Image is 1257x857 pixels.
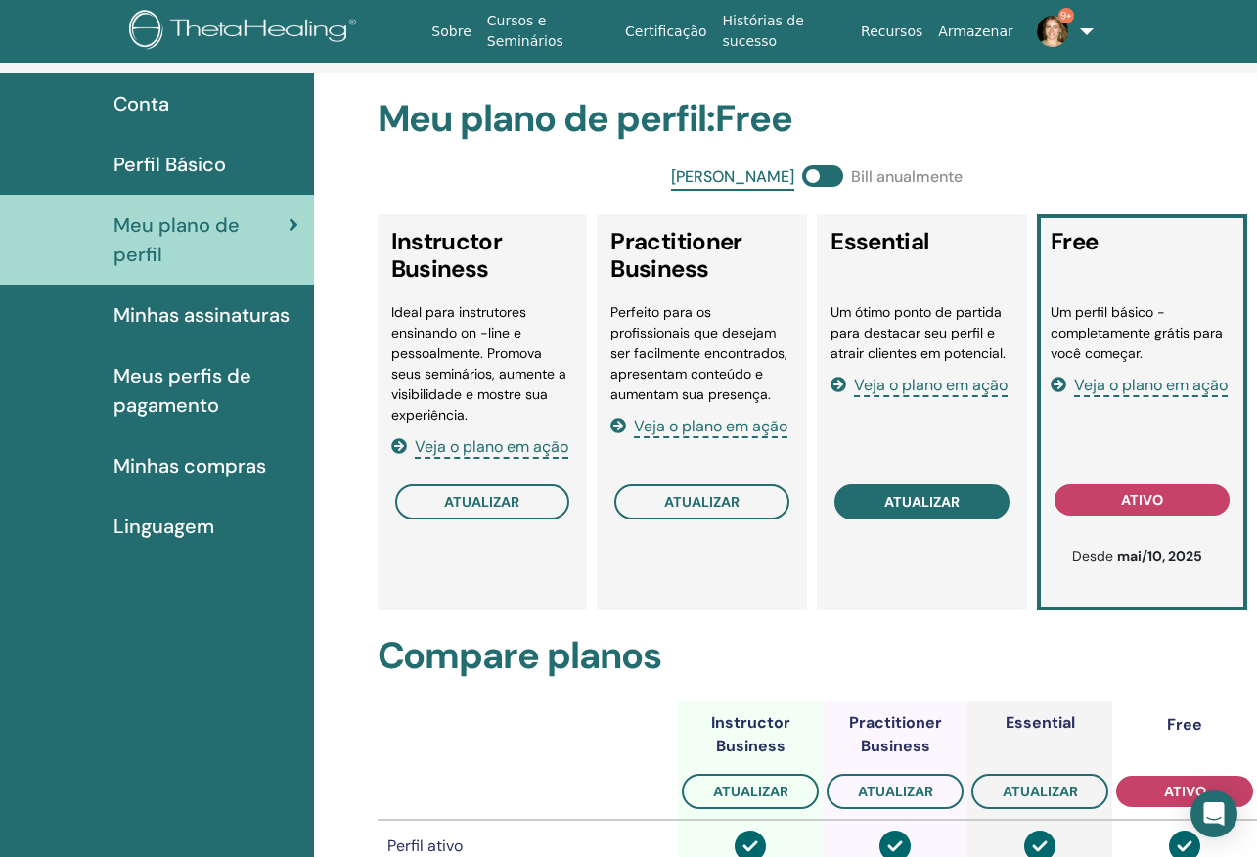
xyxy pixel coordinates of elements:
[853,14,930,50] a: Recursos
[444,493,519,511] span: atualizar
[831,302,1013,364] li: Um ótimo ponto de partida para destacar seu perfil e atrair clientes em potencial.
[1060,546,1214,566] p: Desde
[664,493,740,511] span: atualizar
[1164,783,1206,800] span: ativo
[610,416,787,436] a: Veja o plano em ação
[391,302,574,426] li: Ideal para instrutores ensinando on -line e pessoalmente. Promova seus seminários, aumente a visi...
[682,774,819,809] button: atualizar
[113,512,214,541] span: Linguagem
[617,14,714,50] a: Certificação
[391,436,568,457] a: Veja o plano em ação
[834,484,1010,519] button: atualizar
[113,361,298,420] span: Meus perfis de pagamento
[827,774,964,809] button: atualizar
[424,14,478,50] a: Sobre
[713,783,788,800] span: atualizar
[1003,783,1078,800] span: atualizar
[1006,711,1075,735] div: Essential
[884,494,960,510] span: atualizar
[395,484,570,519] button: atualizar
[1190,790,1237,837] div: Open Intercom Messenger
[930,14,1020,50] a: Armazenar
[1121,491,1163,509] span: ativo
[851,165,963,191] span: Bill anualmente
[614,484,789,519] button: atualizar
[678,711,823,758] div: Instructor Business
[1074,375,1228,397] span: Veja o plano em ação
[1051,302,1234,364] li: Um perfil básico - completamente grátis para você começar.
[823,711,967,758] div: Practitioner Business
[479,3,617,60] a: Cursos e Seminários
[113,300,290,330] span: Minhas assinaturas
[113,451,266,480] span: Minhas compras
[634,416,787,438] span: Veja o plano em ação
[129,10,363,54] img: logo.png
[113,210,289,269] span: Meu plano de perfil
[831,375,1008,395] a: Veja o plano em ação
[1117,547,1202,564] b: mai/10, 2025
[113,89,169,118] span: Conta
[671,165,794,191] span: [PERSON_NAME]
[1051,375,1228,395] a: Veja o plano em ação
[1167,713,1202,737] div: Free
[971,774,1108,809] button: atualizar
[715,3,854,60] a: Histórias de sucesso
[1116,776,1253,807] button: ativo
[415,436,568,459] span: Veja o plano em ação
[858,783,933,800] span: atualizar
[113,150,226,179] span: Perfil Básico
[1055,484,1230,516] button: ativo
[610,302,793,405] li: Perfeito para os profissionais que desejam ser facilmente encontrados, apresentam conteúdo e aume...
[854,375,1008,397] span: Veja o plano em ação
[1037,16,1068,47] img: default.jpg
[1058,8,1074,23] span: 9+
